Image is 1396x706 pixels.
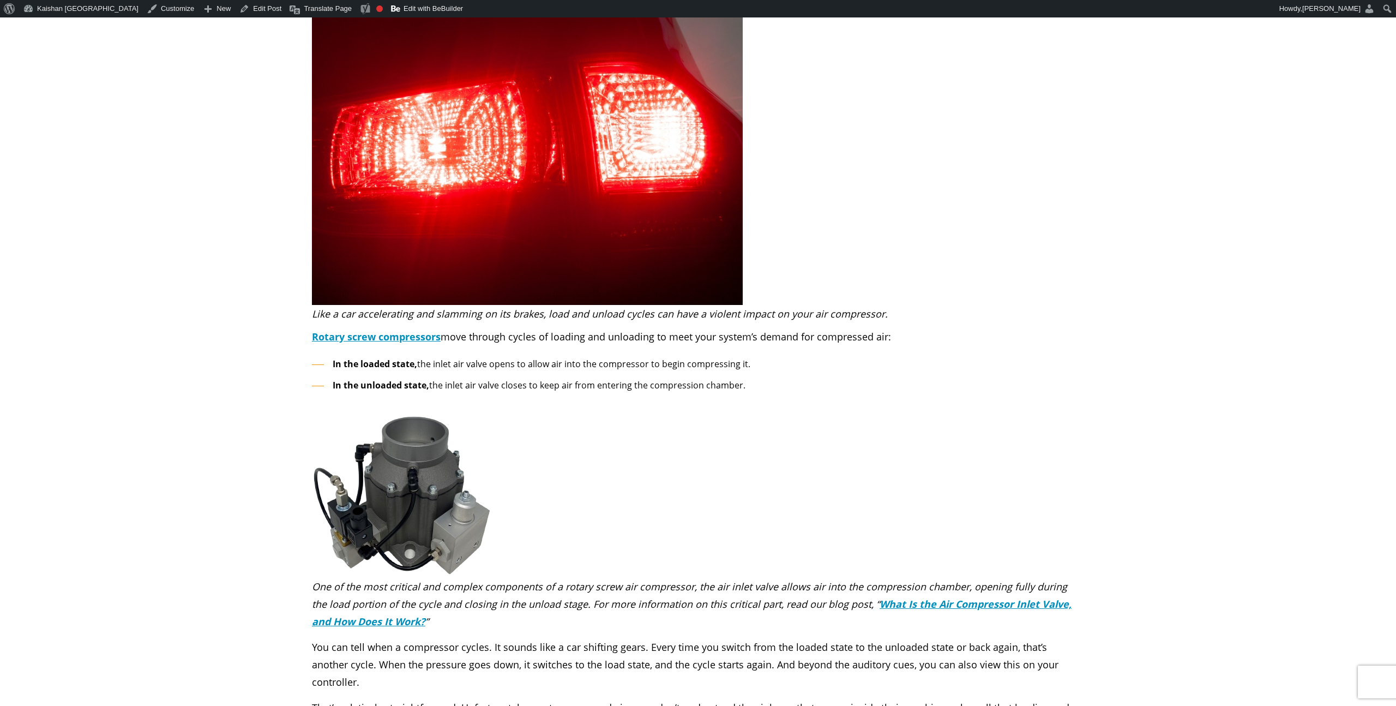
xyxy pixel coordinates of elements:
span: [PERSON_NAME] [1302,4,1361,13]
i: ” [420,615,429,628]
b: In the loaded state, [333,358,417,370]
p: move through cycles of loading and unloading to meet your system’s demand for compressed air: [312,328,1084,345]
p: You can tell when a compressor cycles. It sounds like a car shifting gears. Every time you switch... [312,638,1084,691]
div: Focus keyphrase not set [376,5,383,12]
img: Inlet_Final (2) [312,415,492,576]
li: the inlet air valve closes to keep air from entering the compression chamber. [312,378,1084,393]
a: ? [420,615,425,628]
i: One of the most critical and complex components of a rotary screw air compressor, the air inlet v... [312,580,1067,611]
li: the inlet air valve opens to allow air into the compressor to begin compressing it. [312,356,1084,372]
b: In the unloaded state, [333,379,429,391]
a: Rotary screw compressors [312,330,441,343]
i: Like a car accelerating and slamming on its brakes, load and unload cycles can have a violent imp... [312,307,888,320]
